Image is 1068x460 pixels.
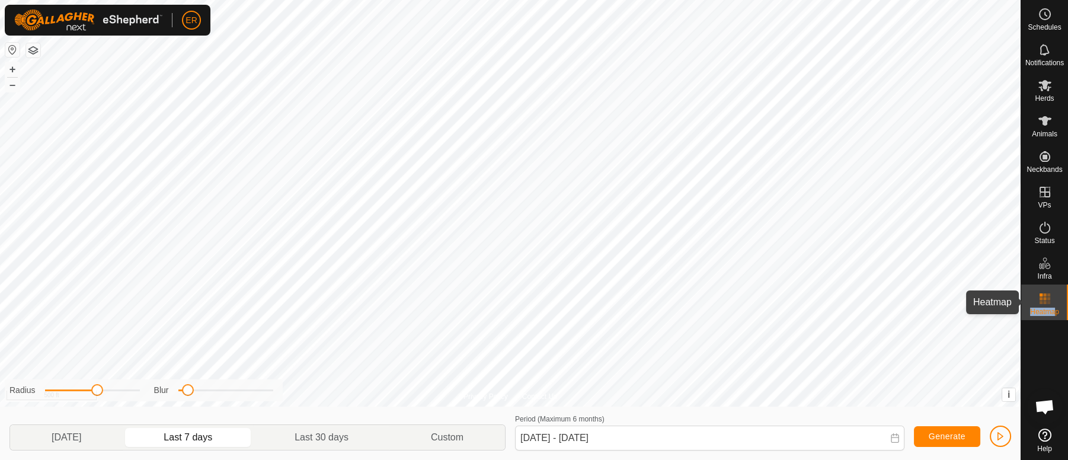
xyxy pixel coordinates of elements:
[1037,273,1051,280] span: Infra
[9,384,36,397] label: Radius
[26,43,40,57] button: Map Layers
[186,14,197,27] span: ER
[164,430,212,445] span: Last 7 days
[1030,308,1059,315] span: Heatmap
[52,430,81,445] span: [DATE]
[5,43,20,57] button: Reset Map
[1032,130,1057,138] span: Animals
[1008,389,1010,400] span: i
[929,432,965,441] span: Generate
[1025,59,1064,66] span: Notifications
[1027,389,1063,424] div: Open chat
[295,430,348,445] span: Last 30 days
[5,62,20,76] button: +
[1037,445,1052,452] span: Help
[1027,166,1062,173] span: Neckbands
[522,391,557,402] a: Contact Us
[5,78,20,92] button: –
[1034,237,1054,244] span: Status
[914,426,980,447] button: Generate
[1002,388,1015,401] button: i
[154,384,169,397] label: Blur
[515,415,605,423] label: Period (Maximum 6 months)
[1038,202,1051,209] span: VPs
[431,430,463,445] span: Custom
[1021,424,1068,457] a: Help
[1028,24,1061,31] span: Schedules
[463,391,508,402] a: Privacy Policy
[14,9,162,31] img: Gallagher Logo
[1035,95,1054,102] span: Herds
